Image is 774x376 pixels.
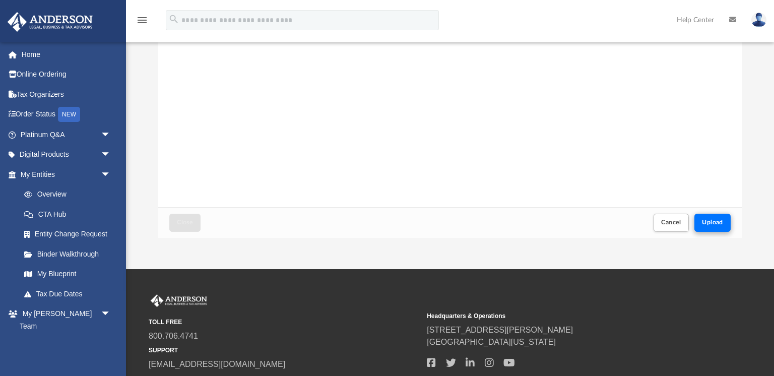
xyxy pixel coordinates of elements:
[101,124,121,145] span: arrow_drop_down
[14,204,126,224] a: CTA Hub
[149,346,420,355] small: SUPPORT
[7,65,126,85] a: Online Ordering
[694,214,731,231] button: Upload
[14,224,126,244] a: Entity Change Request
[101,164,121,185] span: arrow_drop_down
[7,84,126,104] a: Tax Organizers
[149,294,209,307] img: Anderson Advisors Platinum Portal
[654,214,689,231] button: Cancel
[427,311,698,321] small: Headquarters & Operations
[427,338,556,346] a: [GEOGRAPHIC_DATA][US_STATE]
[168,14,179,25] i: search
[7,164,126,184] a: My Entitiesarrow_drop_down
[169,214,201,231] button: Close
[136,14,148,26] i: menu
[7,304,121,336] a: My [PERSON_NAME] Teamarrow_drop_down
[14,264,121,284] a: My Blueprint
[661,219,681,225] span: Cancel
[7,145,126,165] a: Digital Productsarrow_drop_down
[14,184,126,205] a: Overview
[7,104,126,125] a: Order StatusNEW
[177,219,193,225] span: Close
[5,12,96,32] img: Anderson Advisors Platinum Portal
[427,326,573,334] a: [STREET_ADDRESS][PERSON_NAME]
[101,304,121,325] span: arrow_drop_down
[14,244,126,264] a: Binder Walkthrough
[7,44,126,65] a: Home
[7,124,126,145] a: Platinum Q&Aarrow_drop_down
[149,318,420,327] small: TOLL FREE
[751,13,766,27] img: User Pic
[14,284,126,304] a: Tax Due Dates
[702,219,723,225] span: Upload
[58,107,80,122] div: NEW
[149,332,198,340] a: 800.706.4741
[136,19,148,26] a: menu
[101,145,121,165] span: arrow_drop_down
[149,360,285,368] a: [EMAIL_ADDRESS][DOMAIN_NAME]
